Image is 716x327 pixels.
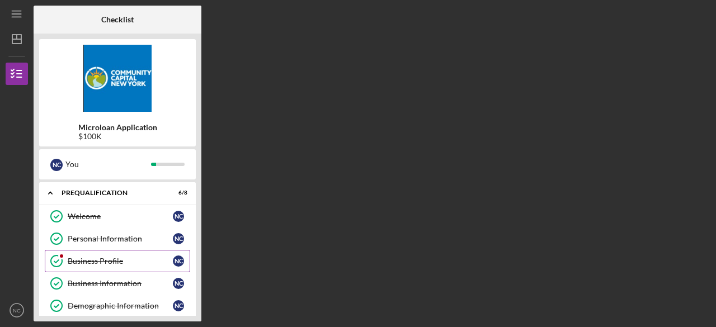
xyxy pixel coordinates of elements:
[68,212,173,221] div: Welcome
[173,211,184,222] div: N C
[13,307,21,314] text: NC
[68,301,173,310] div: Demographic Information
[68,234,173,243] div: Personal Information
[45,272,190,295] a: Business InformationNC
[50,159,63,171] div: N C
[39,45,196,112] img: Product logo
[6,299,28,321] button: NC
[45,205,190,228] a: WelcomeNC
[45,295,190,317] a: Demographic InformationNC
[173,300,184,311] div: N C
[45,228,190,250] a: Personal InformationNC
[167,189,187,196] div: 6 / 8
[68,279,173,288] div: Business Information
[65,155,151,174] div: You
[78,123,157,132] b: Microloan Application
[101,15,134,24] b: Checklist
[62,189,159,196] div: Prequalification
[45,250,190,272] a: Business ProfileNC
[173,233,184,244] div: N C
[68,257,173,266] div: Business Profile
[78,132,157,141] div: $100K
[173,278,184,289] div: N C
[173,255,184,267] div: N C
